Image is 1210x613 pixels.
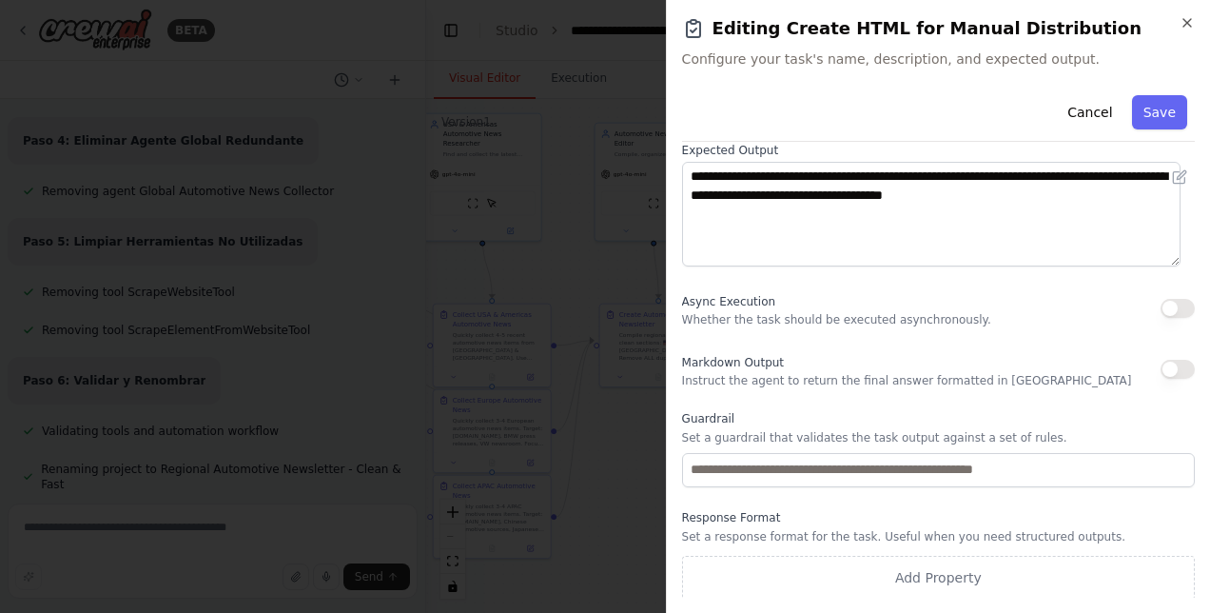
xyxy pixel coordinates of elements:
p: Instruct the agent to return the final answer formatted in [GEOGRAPHIC_DATA] [682,373,1132,388]
button: Cancel [1056,95,1123,129]
p: Set a guardrail that validates the task output against a set of rules. [682,430,1195,445]
h2: Editing Create HTML for Manual Distribution [682,15,1195,42]
p: Set a response format for the task. Useful when you need structured outputs. [682,529,1195,544]
span: Configure your task's name, description, and expected output. [682,49,1195,69]
button: Save [1132,95,1187,129]
label: Guardrail [682,411,1195,426]
p: Whether the task should be executed asynchronously. [682,312,991,327]
button: Add Property [682,556,1195,600]
button: Open in editor [1168,166,1191,188]
span: Async Execution [682,295,775,308]
label: Expected Output [682,143,1195,158]
label: Response Format [682,510,1195,525]
span: Markdown Output [682,356,784,369]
